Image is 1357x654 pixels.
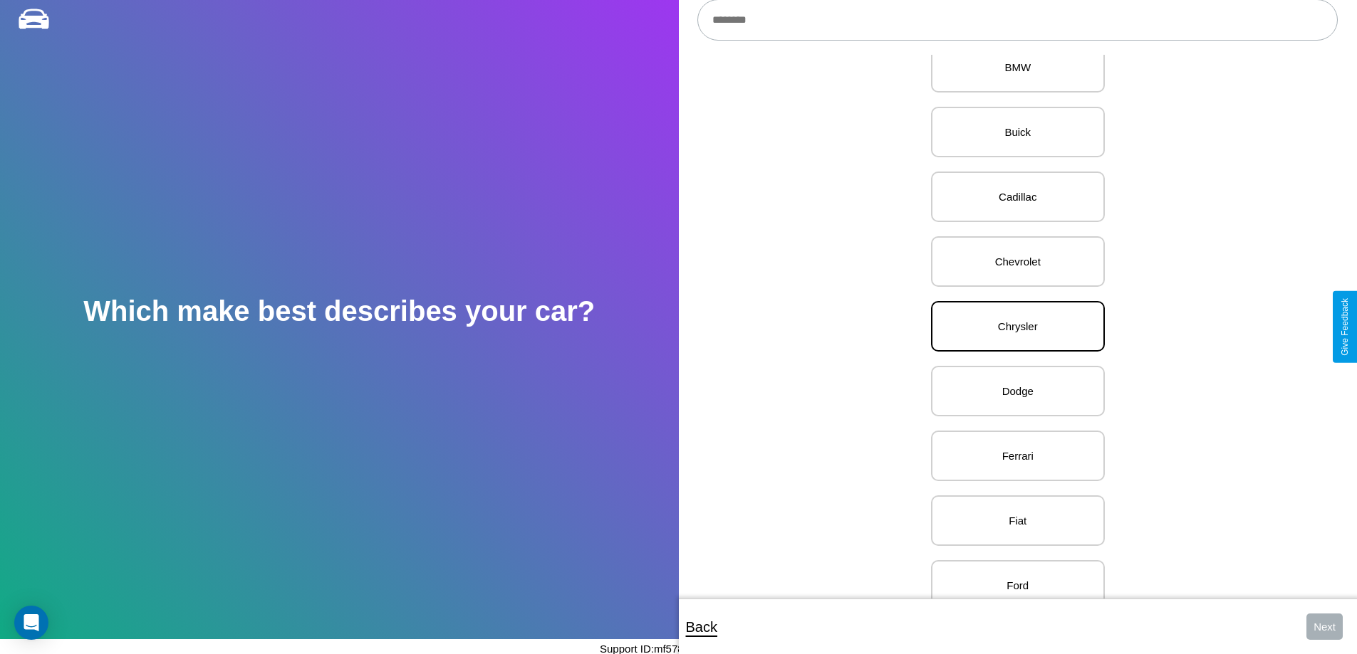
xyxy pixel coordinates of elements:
p: Buick [947,122,1089,142]
div: Open Intercom Messenger [14,606,48,640]
button: Next [1306,613,1343,640]
h2: Which make best describes your car? [83,295,595,327]
p: Ferrari [947,446,1089,465]
p: Chevrolet [947,252,1089,271]
p: BMW [947,58,1089,77]
p: Back [686,614,717,640]
p: Fiat [947,511,1089,530]
p: Chrysler [947,317,1089,336]
p: Ford [947,576,1089,595]
div: Give Feedback [1340,298,1350,356]
p: Cadillac [947,187,1089,206]
p: Dodge [947,381,1089,401]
